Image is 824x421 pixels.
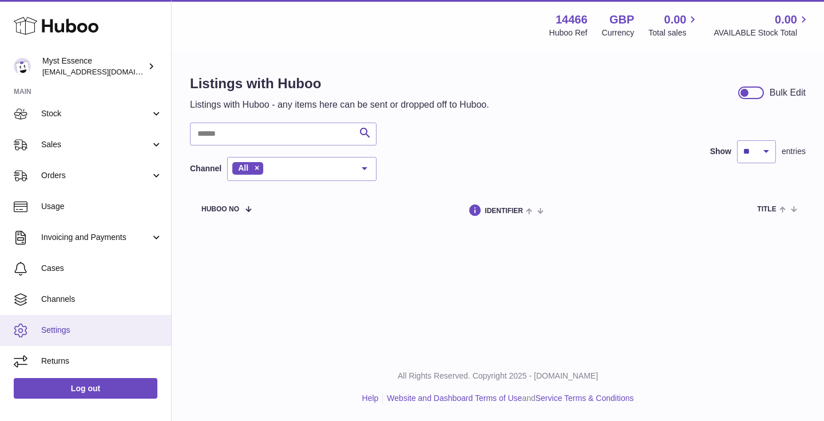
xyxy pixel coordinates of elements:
li: and [383,393,633,404]
span: [EMAIL_ADDRESS][DOMAIN_NAME] [42,67,168,76]
span: Orders [41,170,150,181]
span: Sales [41,139,150,150]
label: Channel [190,163,221,174]
div: Bulk Edit [770,86,806,99]
span: title [757,206,776,213]
span: AVAILABLE Stock Total [714,27,810,38]
a: Log out [14,378,157,399]
strong: 14466 [556,12,588,27]
p: All Rights Reserved. Copyright 2025 - [DOMAIN_NAME] [181,371,815,381]
span: Invoicing and Payments [41,232,150,243]
label: Show [710,146,731,157]
span: 0.00 [664,12,687,27]
p: Listings with Huboo - any items here can be sent or dropped off to Huboo. [190,99,489,111]
div: Huboo Ref [549,27,588,38]
a: Website and Dashboard Terms of Use [387,394,522,403]
span: Channels [41,294,163,305]
span: entries [782,146,806,157]
span: All [238,163,248,172]
h1: Listings with Huboo [190,74,489,93]
a: 0.00 AVAILABLE Stock Total [714,12,810,38]
span: 0.00 [775,12,797,27]
img: haychmitch44@gmail.com [14,58,31,75]
span: identifier [485,207,523,215]
span: Returns [41,356,163,367]
div: Currency [602,27,635,38]
span: Usage [41,201,163,212]
span: Stock [41,108,150,119]
div: Myst Essence [42,56,145,77]
span: Settings [41,325,163,336]
span: Total sales [648,27,699,38]
strong: GBP [609,12,634,27]
span: Huboo no [201,206,239,213]
a: 0.00 Total sales [648,12,699,38]
a: Service Terms & Conditions [536,394,634,403]
a: Help [362,394,379,403]
span: Cases [41,263,163,274]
